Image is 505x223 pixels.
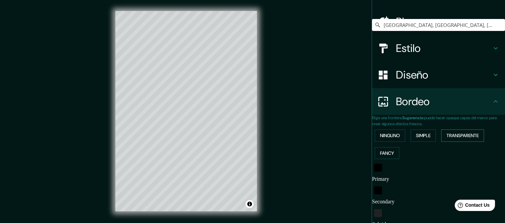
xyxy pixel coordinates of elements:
button: color-222222 [374,209,382,217]
h4: Pins [396,15,492,28]
button: negro [374,186,382,194]
iframe: Help widget launcher [446,197,498,216]
button: negro [374,164,382,172]
input: Elija su ciudad o área [372,19,505,31]
button: Ninguno [375,129,405,142]
p: Elige una frontera. puede hacer opaque capas del marco para crear algunos efectos frescos. [372,115,505,127]
button: Transparente [441,129,484,142]
button: Simple [411,129,436,142]
b: Sugerencia: [402,115,424,120]
button: Atribución de choques [246,200,254,208]
h4: Diseño [396,68,492,82]
div: Bordeo [372,88,505,115]
button: Fancy [375,147,399,159]
div: Pins [372,8,505,35]
div: Estilo [372,35,505,62]
h4: Bordeo [396,95,492,108]
div: Diseño [372,62,505,88]
h4: Estilo [396,42,492,55]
